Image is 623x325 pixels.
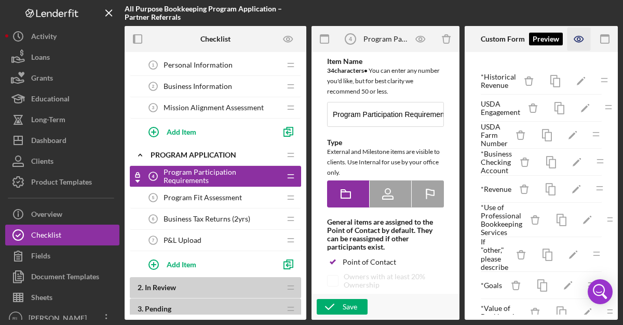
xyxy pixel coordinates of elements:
button: Grants [5,68,119,88]
div: General items are assigned to the Point of Contact by default. They can be reassigned if other pa... [327,218,444,251]
div: Dashboard [31,130,66,153]
div: Educational [31,88,70,112]
button: Loans [5,47,119,68]
b: 34 character s • [327,67,368,74]
div: Add Item [167,254,196,274]
div: USDA Engagement [481,100,520,116]
div: Type [327,138,444,147]
span: Program Participation Requirements [164,168,280,185]
div: Activity [31,26,57,49]
span: In Review [145,283,176,292]
div: Open Intercom Messenger [588,279,613,304]
button: Checklist [5,225,119,245]
div: Sheets [31,287,52,310]
button: Overview [5,204,119,225]
div: External and Milestone items are visible to clients. Use Internal for use by your office only. [327,147,444,178]
div: Document Templates [31,266,99,290]
span: Business Tax Returns (2yrs) [164,215,250,223]
tspan: 6 [152,216,155,222]
tspan: 5 [152,195,155,200]
div: Owners with at least 20% Ownership [344,272,444,289]
tspan: 1 [152,62,155,68]
div: If "other," please describe [481,238,508,271]
div: Add Item [167,122,196,141]
div: Long-Term [31,109,65,133]
span: Personal Information [164,61,233,69]
tspan: 4 [349,36,353,42]
body: Rich Text Area. Press ALT-0 for help. [8,8,106,90]
span: 2 . [138,283,143,292]
div: Fields [31,245,50,269]
span: Business Information [164,82,232,90]
button: Save [317,299,368,315]
span: Mission Alignment Assessment [164,103,264,112]
span: P&L Upload [164,236,201,244]
button: Dashboard [5,130,119,151]
b: All Purpose Bookkeeping Program Application – Partner Referrals [125,4,282,21]
button: Document Templates [5,266,119,287]
tspan: 4 [152,174,155,179]
button: Activity [5,26,119,47]
text: RL [12,316,19,321]
tspan: 7 [152,238,155,243]
button: Sheets [5,287,119,308]
button: Add Item [140,254,275,275]
div: * Revenue [481,185,511,193]
div: * Goals [481,281,503,290]
button: Clients [5,151,119,172]
div: Item Name [327,57,444,66]
button: Add Item [140,121,275,142]
div: USDA Farm Number [481,123,508,148]
button: Long-Term [5,109,119,130]
button: Fields [5,245,119,266]
div: Overview [31,204,62,227]
div: * Use of Professional Bookkeeping Services [481,203,522,237]
div: * Value of Bookkeeping [481,304,522,321]
div: Point of Contact [343,258,396,266]
button: Educational [5,88,119,109]
div: Clients [31,151,53,174]
b: Checklist [200,35,231,43]
div: Checklist [31,225,61,248]
div: * Business Checking Account [481,150,512,175]
div: Program Participation Requirements [363,35,408,43]
tspan: 2 [152,84,155,89]
div: Program Application [151,151,280,159]
span: 3 . [138,304,143,313]
button: Product Templates [5,172,119,192]
span: Pending [145,304,171,313]
div: Please answer the following questions to help us confirm your eligibility and determine if the Al... [8,8,106,90]
tspan: 3 [152,105,155,110]
div: You can enter any number you'd like, but for best clarity we recommend 50 or less. [327,66,444,97]
span: Program Fit Assessment [164,193,242,202]
div: Product Templates [31,172,92,195]
div: Save [343,299,357,315]
b: Custom Form [481,35,525,43]
button: Preview as [277,28,300,51]
div: Grants [31,68,53,91]
div: Loans [31,47,50,70]
div: * Historical Revenue [481,73,516,89]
